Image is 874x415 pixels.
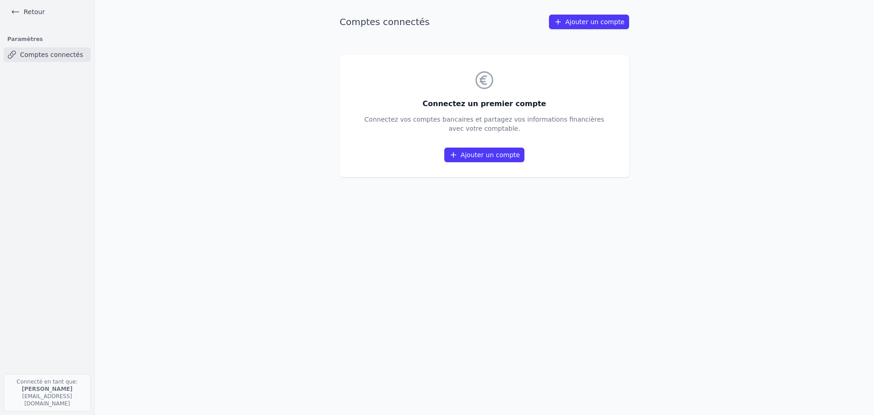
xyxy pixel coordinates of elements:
a: Ajouter un compte [444,148,524,162]
a: Comptes connectés [4,47,91,62]
h3: Connectez un premier compte [365,98,605,109]
strong: [PERSON_NAME] [22,386,73,392]
a: Ajouter un compte [549,15,629,29]
p: Connecté en tant que: [EMAIL_ADDRESS][DOMAIN_NAME] [4,374,91,411]
h1: Comptes connectés [340,15,430,28]
h3: Paramètres [4,33,91,46]
a: Retour [7,5,48,18]
p: Connectez vos comptes bancaires et partagez vos informations financières avec votre comptable. [365,115,605,133]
